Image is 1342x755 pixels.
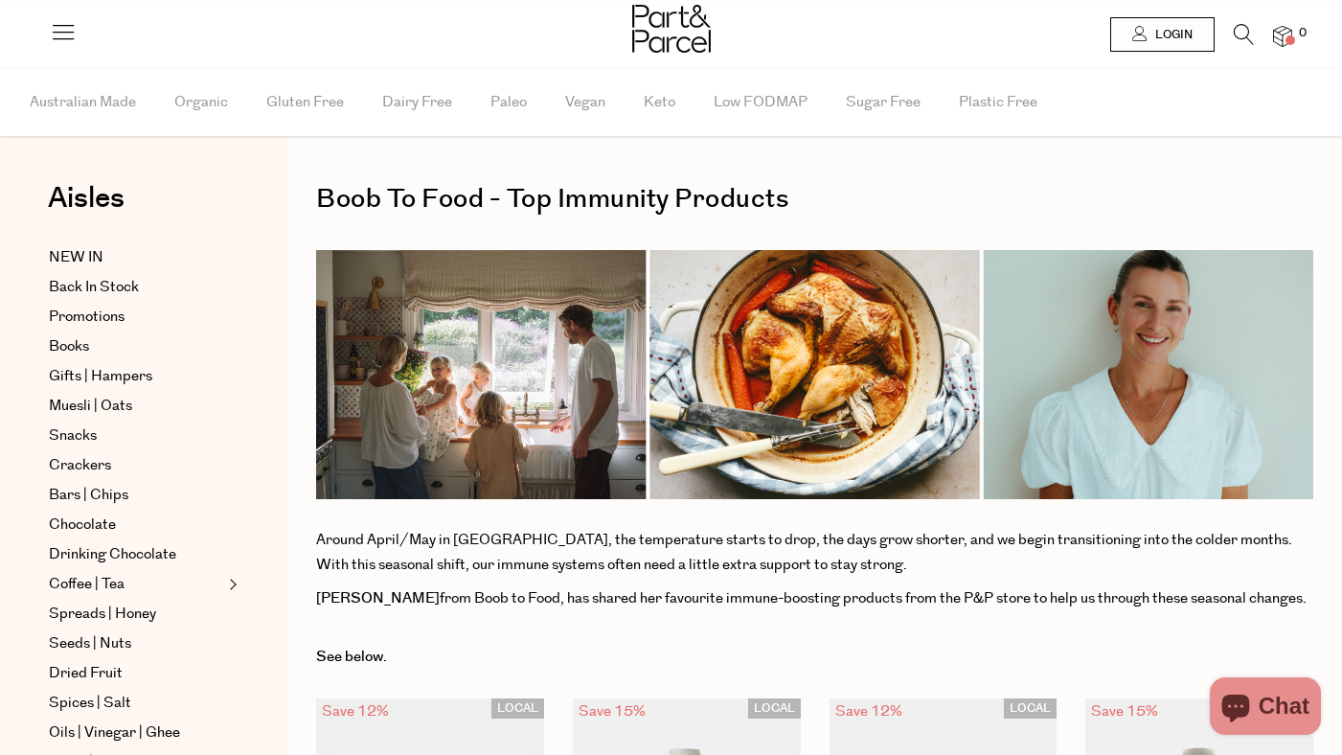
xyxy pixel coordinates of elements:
[49,365,223,388] a: Gifts | Hampers
[49,246,103,269] span: NEW IN
[49,335,223,358] a: Books
[49,514,223,537] a: Chocolate
[1294,25,1311,42] span: 0
[316,586,1313,611] p: from Boob to Food, has shared her favourite immune-boosting products from the P&P store to help u...
[48,184,125,232] a: Aisles
[1004,698,1057,719] span: LOCAL
[714,69,807,136] span: Low FODMAP
[49,692,131,715] span: Spices | Salt
[846,69,921,136] span: Sugar Free
[266,69,344,136] span: Gluten Free
[30,69,136,136] span: Australian Made
[49,276,139,299] span: Back In Stock
[1150,27,1193,43] span: Login
[49,603,156,626] span: Spreads | Honey
[1273,26,1292,46] a: 0
[316,698,395,724] div: Save 12%
[49,454,111,477] span: Crackers
[316,588,440,608] strong: [PERSON_NAME]
[748,698,801,719] span: LOCAL
[959,69,1037,136] span: Plastic Free
[49,662,223,685] a: Dried Fruit
[830,698,908,724] div: Save 12%
[48,177,125,219] span: Aisles
[1085,698,1164,724] div: Save 15%
[49,424,97,447] span: Snacks
[49,721,223,744] a: Oils | Vinegar | Ghee
[49,365,152,388] span: Gifts | Hampers
[49,306,125,329] span: Promotions
[49,692,223,715] a: Spices | Salt
[49,335,89,358] span: Books
[49,484,223,507] a: Bars | Chips
[490,69,527,136] span: Paleo
[49,573,223,596] a: Coffee | Tea
[316,647,387,667] strong: See below.
[49,543,223,566] a: Drinking Chocolate
[316,528,1313,577] p: Around April/May in [GEOGRAPHIC_DATA], the temperature starts to drop, the days grow shorter, and...
[49,276,223,299] a: Back In Stock
[49,543,176,566] span: Drinking Chocolate
[644,69,675,136] span: Keto
[49,424,223,447] a: Snacks
[1110,17,1215,52] a: Login
[224,573,238,596] button: Expand/Collapse Coffee | Tea
[174,69,228,136] span: Organic
[1204,677,1327,740] inbox-online-store-chat: Shopify online store chat
[316,177,1313,221] h1: Boob To Food - Top Immunity Products
[49,721,180,744] span: Oils | Vinegar | Ghee
[49,246,223,269] a: NEW IN
[49,484,128,507] span: Bars | Chips
[49,662,123,685] span: Dried Fruit
[49,632,223,655] a: Seeds | Nuts
[49,395,223,418] a: Muesli | Oats
[49,632,131,655] span: Seeds | Nuts
[632,5,711,53] img: Part&Parcel
[316,250,1313,499] img: Collection_Cove_Template_for_P_P_Website.png
[49,395,132,418] span: Muesli | Oats
[565,69,605,136] span: Vegan
[49,306,223,329] a: Promotions
[49,514,116,537] span: Chocolate
[573,698,651,724] div: Save 15%
[49,454,223,477] a: Crackers
[49,573,125,596] span: Coffee | Tea
[491,698,544,719] span: LOCAL
[49,603,223,626] a: Spreads | Honey
[382,69,452,136] span: Dairy Free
